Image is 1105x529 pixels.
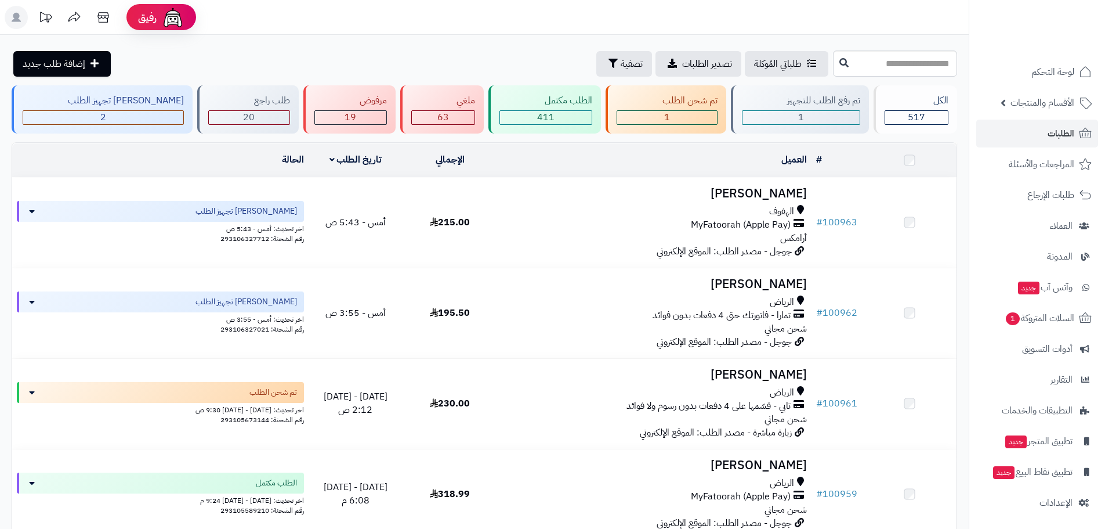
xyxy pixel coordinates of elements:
span: رفيق [138,10,157,24]
span: رقم الشحنة: 293106327712 [220,233,304,244]
span: أدوات التسويق [1022,341,1073,357]
div: تم رفع الطلب للتجهيز [742,94,860,107]
span: 215.00 [430,215,470,229]
a: تم شحن الطلب 1 [603,85,728,134]
span: السلات المتروكة [1005,310,1074,326]
span: [DATE] - [DATE] 6:08 م [324,480,387,508]
span: أرامكس [780,231,807,245]
h3: [PERSON_NAME] [502,278,807,291]
img: logo-2.png [1026,30,1094,54]
div: اخر تحديث: أمس - 3:55 ص [17,312,304,325]
a: التطبيقات والخدمات [976,397,1098,424]
a: #100963 [816,215,857,229]
div: مرفوض [314,94,387,107]
a: تصدير الطلبات [655,51,741,77]
a: لوحة التحكم [976,58,1098,86]
span: # [816,306,823,320]
span: رقم الشحنة: 293105589210 [220,505,304,516]
a: الكل517 [871,85,959,134]
a: تم رفع الطلب للتجهيز 1 [729,85,871,134]
a: تحديثات المنصة [31,6,60,32]
span: MyFatoorah (Apple Pay) [691,218,791,232]
a: وآتس آبجديد [976,274,1098,301]
div: اخر تحديث: أمس - 5:43 ص [17,222,304,234]
span: طلبات الإرجاع [1027,187,1074,203]
span: 19 [345,110,356,124]
span: 230.00 [430,397,470,411]
a: الطلبات [976,120,1098,147]
span: تم شحن الطلب [249,387,297,398]
span: وآتس آب [1017,279,1073,296]
span: 63 [437,110,449,124]
a: [PERSON_NAME] تجهيز الطلب 2 [9,85,195,134]
span: الرياض [770,296,794,309]
div: اخر تحديث: [DATE] - [DATE] 9:30 ص [17,403,304,415]
a: العميل [781,153,807,167]
span: جديد [993,466,1015,479]
span: 20 [243,110,255,124]
button: تصفية [596,51,652,77]
a: الطلب مكتمل 411 [486,85,603,134]
h3: [PERSON_NAME] [502,187,807,200]
span: # [816,487,823,501]
a: العملاء [976,212,1098,240]
span: لوحة التحكم [1031,64,1074,80]
a: تطبيق المتجرجديد [976,427,1098,455]
a: #100961 [816,397,857,411]
span: شحن مجاني [765,322,807,336]
span: الطلبات [1048,125,1074,142]
a: #100962 [816,306,857,320]
div: الطلب مكتمل [499,94,592,107]
div: طلب راجع [208,94,289,107]
span: المدونة [1047,249,1073,265]
span: تصفية [621,57,643,71]
a: تطبيق نقاط البيعجديد [976,458,1098,486]
span: # [816,397,823,411]
span: إضافة طلب جديد [23,57,85,71]
span: المراجعات والأسئلة [1009,156,1074,172]
span: جوجل - مصدر الطلب: الموقع الإلكتروني [657,335,792,349]
a: طلب راجع 20 [195,85,300,134]
a: تاريخ الطلب [329,153,382,167]
span: الإعدادات [1039,495,1073,511]
a: إضافة طلب جديد [13,51,111,77]
span: [DATE] - [DATE] 2:12 ص [324,390,387,417]
div: اخر تحديث: [DATE] - [DATE] 9:24 م [17,494,304,506]
a: ملغي 63 [398,85,486,134]
div: تم شحن الطلب [617,94,717,107]
span: الرياض [770,386,794,400]
span: العملاء [1050,218,1073,234]
a: السلات المتروكة1 [976,304,1098,332]
span: جديد [1018,282,1039,294]
span: جوجل - مصدر الطلب: الموقع الإلكتروني [657,244,792,258]
a: الإجمالي [436,153,465,167]
a: #100959 [816,487,857,501]
a: مرفوض 19 [301,85,398,134]
span: رقم الشحنة: 293105673144 [220,415,304,425]
span: 411 [537,110,555,124]
div: 411 [500,111,592,124]
span: الرياض [770,477,794,490]
span: تابي - قسّمها على 4 دفعات بدون رسوم ولا فوائد [626,400,791,413]
span: تطبيق المتجر [1004,433,1073,449]
span: MyFatoorah (Apple Pay) [691,490,791,503]
span: شحن مجاني [765,412,807,426]
div: 1 [617,111,716,124]
span: أمس - 5:43 ص [325,215,386,229]
span: التقارير [1050,372,1073,388]
a: الإعدادات [976,489,1098,517]
a: # [816,153,822,167]
div: الكل [885,94,948,107]
a: طلبات الإرجاع [976,181,1098,209]
div: [PERSON_NAME] تجهيز الطلب [23,94,184,107]
span: [PERSON_NAME] تجهيز الطلب [195,206,297,217]
span: 517 [908,110,925,124]
span: أمس - 3:55 ص [325,306,386,320]
span: زيارة مباشرة - مصدر الطلب: الموقع الإلكتروني [640,426,792,440]
a: التقارير [976,366,1098,394]
span: 1 [798,110,804,124]
span: الهفوف [769,205,794,218]
span: 1 [664,110,670,124]
div: 63 [412,111,474,124]
span: 318.99 [430,487,470,501]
